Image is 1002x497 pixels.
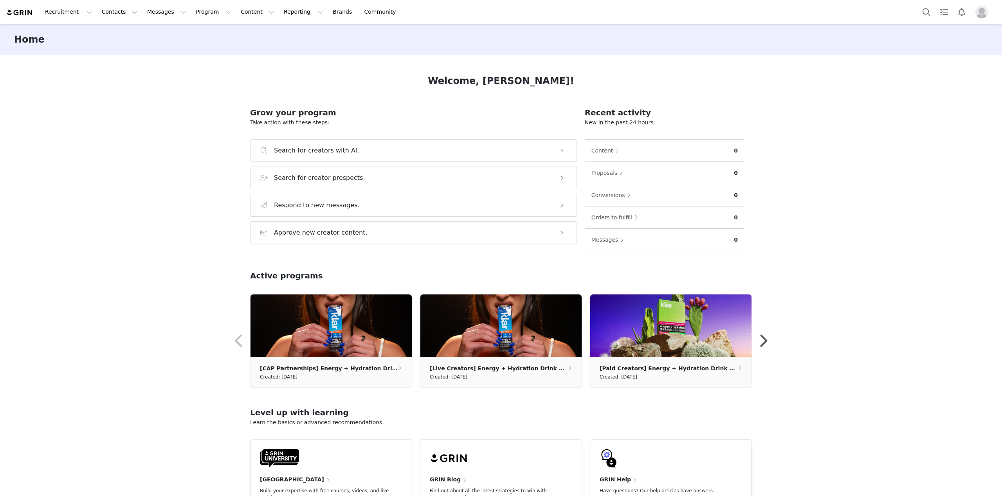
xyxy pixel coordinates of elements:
img: 2fec795d-f36e-4c8e-9b7a-c75bdc43857e.jpg [420,294,582,357]
p: 0 [734,147,738,155]
img: grin-logo-black.svg [430,449,469,468]
h4: GRIN Blog [430,475,461,484]
button: Search [918,3,935,21]
h3: Search for creator prospects. [274,173,365,183]
button: Contacts [97,3,142,21]
img: GRIN-help-icon.svg [600,449,618,468]
button: Messages [142,3,191,21]
img: GRIN-University-Logo-Black.svg [260,449,299,468]
p: 0 [734,214,738,222]
img: placeholder-profile.jpg [975,6,988,18]
button: Proposals [591,167,627,179]
a: Brands [328,3,359,21]
small: Created: [DATE] [260,373,297,381]
button: Orders to fulfill [591,211,642,224]
button: Respond to new messages. [250,194,577,217]
p: Learn the basics or advanced recommendations. [250,418,752,427]
button: Messages [591,233,628,246]
h2: Recent activity [585,107,744,118]
button: Recruitment [40,3,97,21]
button: Search for creators with AI. [250,139,577,162]
p: 0 [734,236,738,244]
img: 08ddc185-1557-4009-9e7e-8927b77b00d3.jpg [590,294,751,357]
h3: Search for creators with AI. [274,146,359,155]
button: Content [236,3,279,21]
small: Created: [DATE] [600,373,637,381]
h2: Level up with learning [250,407,752,418]
button: Approve new creator content. [250,221,577,244]
a: Tasks [935,3,953,21]
p: [Paid Creators] Energy + Hydration Drink Mix TTS Affiliate Campaign [600,364,737,373]
p: [Live Creators] Energy + Hydration Drink Mix TTS Affiliate Campaign [430,364,567,373]
p: New in the past 24 hours: [585,118,744,127]
small: Created: [DATE] [430,373,467,381]
button: Conversions [591,189,635,201]
img: 2fec795d-f36e-4c8e-9b7a-c75bdc43857e.jpg [250,294,412,357]
button: Content [591,144,623,157]
h4: GRIN Help [600,475,631,484]
button: Search for creator prospects. [250,167,577,189]
button: Notifications [953,3,970,21]
button: Program [191,3,236,21]
p: Have questions? Our help articles have answers. [600,487,730,494]
h3: Home [14,32,45,47]
p: Take action with these steps: [250,118,577,127]
h2: Active programs [250,270,323,282]
h3: Respond to new messages. [274,201,360,210]
button: Profile [971,6,996,18]
h2: Grow your program [250,107,577,118]
h3: Approve new creator content. [274,228,368,237]
button: Reporting [279,3,328,21]
a: Community [360,3,404,21]
h4: [GEOGRAPHIC_DATA] [260,475,324,484]
img: grin logo [6,9,34,16]
p: [CAP Partnerships] Energy + Hydration Drink Mix TTS Affiliate Campaign [260,364,398,373]
p: 0 [734,191,738,199]
p: 0 [734,169,738,177]
h1: Welcome, [PERSON_NAME]! [428,74,574,88]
